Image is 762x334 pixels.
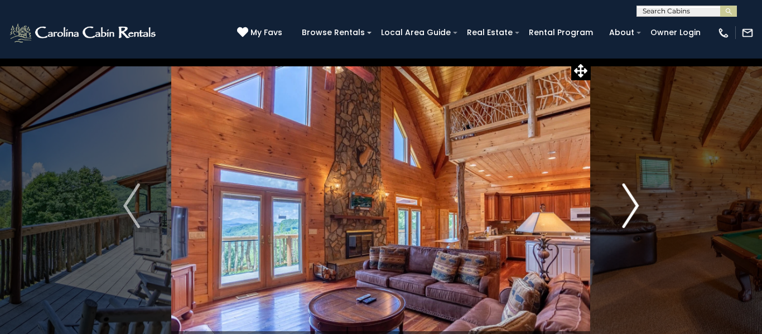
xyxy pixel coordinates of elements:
a: Browse Rentals [296,24,370,41]
a: My Favs [237,27,285,39]
img: arrow [622,183,639,228]
img: mail-regular-white.png [741,27,754,39]
img: arrow [123,183,140,228]
a: Local Area Guide [375,24,456,41]
a: Real Estate [461,24,518,41]
span: My Favs [250,27,282,38]
a: Rental Program [523,24,599,41]
a: Owner Login [645,24,706,41]
img: White-1-2.png [8,22,159,44]
a: About [604,24,640,41]
img: phone-regular-white.png [717,27,730,39]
